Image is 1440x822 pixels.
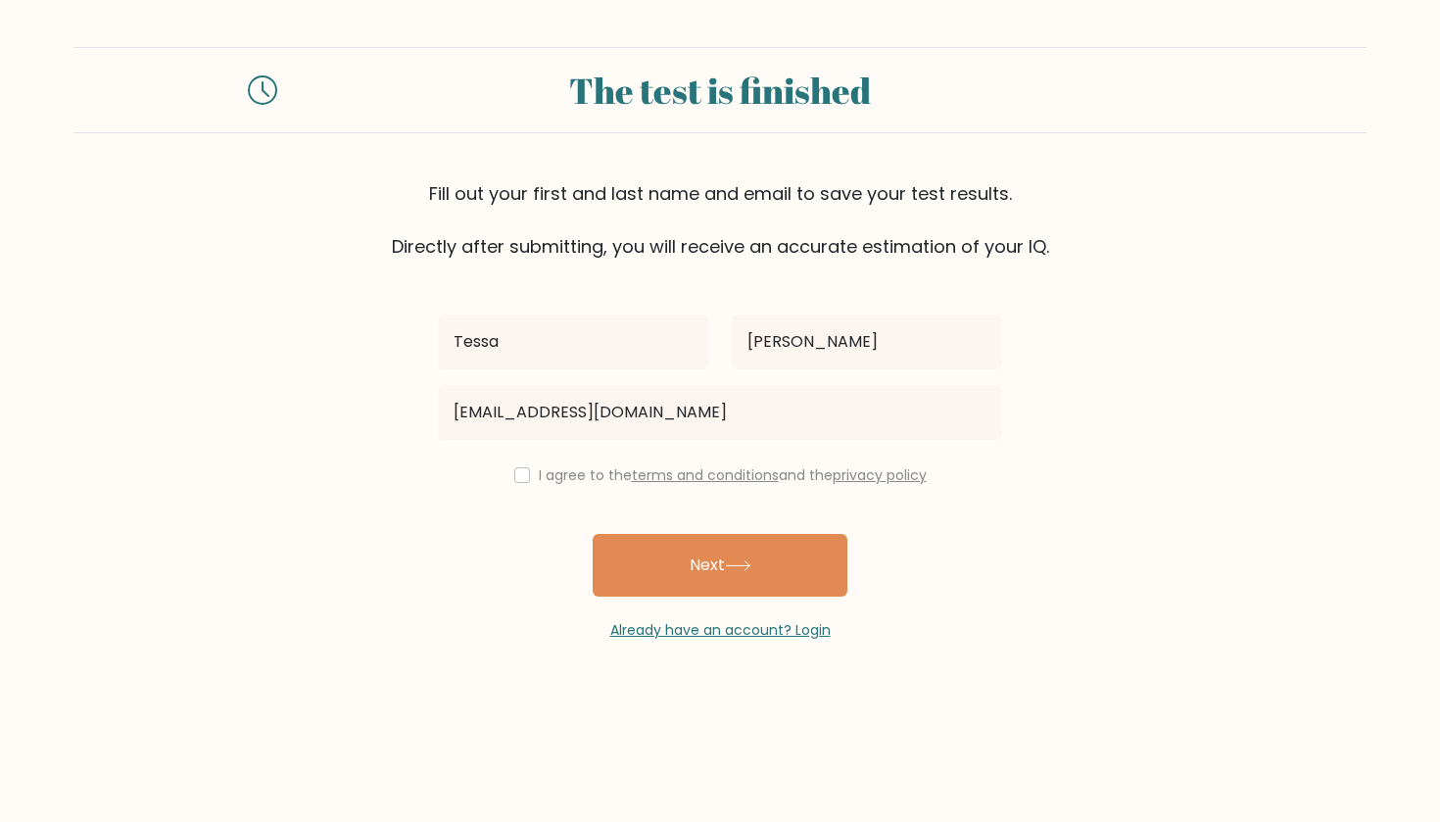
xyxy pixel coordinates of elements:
[438,385,1002,440] input: Email
[632,465,779,485] a: terms and conditions
[301,64,1139,117] div: The test is finished
[539,465,927,485] label: I agree to the and the
[732,314,1002,369] input: Last name
[610,620,831,640] a: Already have an account? Login
[73,180,1367,260] div: Fill out your first and last name and email to save your test results. Directly after submitting,...
[833,465,927,485] a: privacy policy
[593,534,847,597] button: Next
[438,314,708,369] input: First name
